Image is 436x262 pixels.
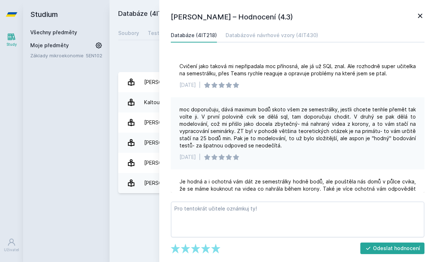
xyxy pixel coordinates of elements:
[144,156,184,170] div: [PERSON_NAME]
[1,234,22,256] a: Uživatel
[179,106,416,149] div: moc doporučuju, dává maximum bodů skoto všem ze semestrálky, jestli chcete tenhle přemět tak volt...
[118,173,427,193] a: [PERSON_NAME] 4 hodnocení 5.0
[118,30,139,37] div: Soubory
[118,92,427,112] a: Kaltoun [PERSON_NAME] 1 hodnocení 4.0
[179,81,196,89] div: [DATE]
[144,75,184,89] div: [PERSON_NAME]
[30,42,69,49] span: Moje předměty
[199,81,201,89] div: |
[118,112,427,133] a: [PERSON_NAME] 9 hodnocení 2.7
[144,95,204,110] div: Kaltoun [PERSON_NAME]
[179,178,416,214] div: Je hodná a i ochotná vám dát ze semestrálky hodně bodů, ale pouštěla nás domů v půlce cvika, že s...
[144,115,184,130] div: [PERSON_NAME]
[144,136,184,150] div: [PERSON_NAME]
[118,153,427,173] a: [PERSON_NAME] 2 hodnocení 4.0
[30,29,77,35] a: Všechny předměty
[118,9,347,20] h2: Databáze (4IT218)
[199,154,201,161] div: |
[86,53,102,58] a: 5EN102
[4,247,19,253] div: Uživatel
[148,26,162,40] a: Testy
[30,52,86,59] a: Základy mikroekonomie
[179,154,196,161] div: [DATE]
[1,29,22,51] a: Study
[148,30,162,37] div: Testy
[144,176,184,190] div: [PERSON_NAME]
[179,63,416,77] div: Cvičení jako taková mi nepřipadala moc přínosná, ale já už SQL znal. Ale rozhodně super učitelka ...
[118,26,139,40] a: Soubory
[6,42,17,47] div: Study
[118,133,427,153] a: [PERSON_NAME] 29 hodnocení 4.3
[118,72,427,92] a: [PERSON_NAME] 35 hodnocení 4.5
